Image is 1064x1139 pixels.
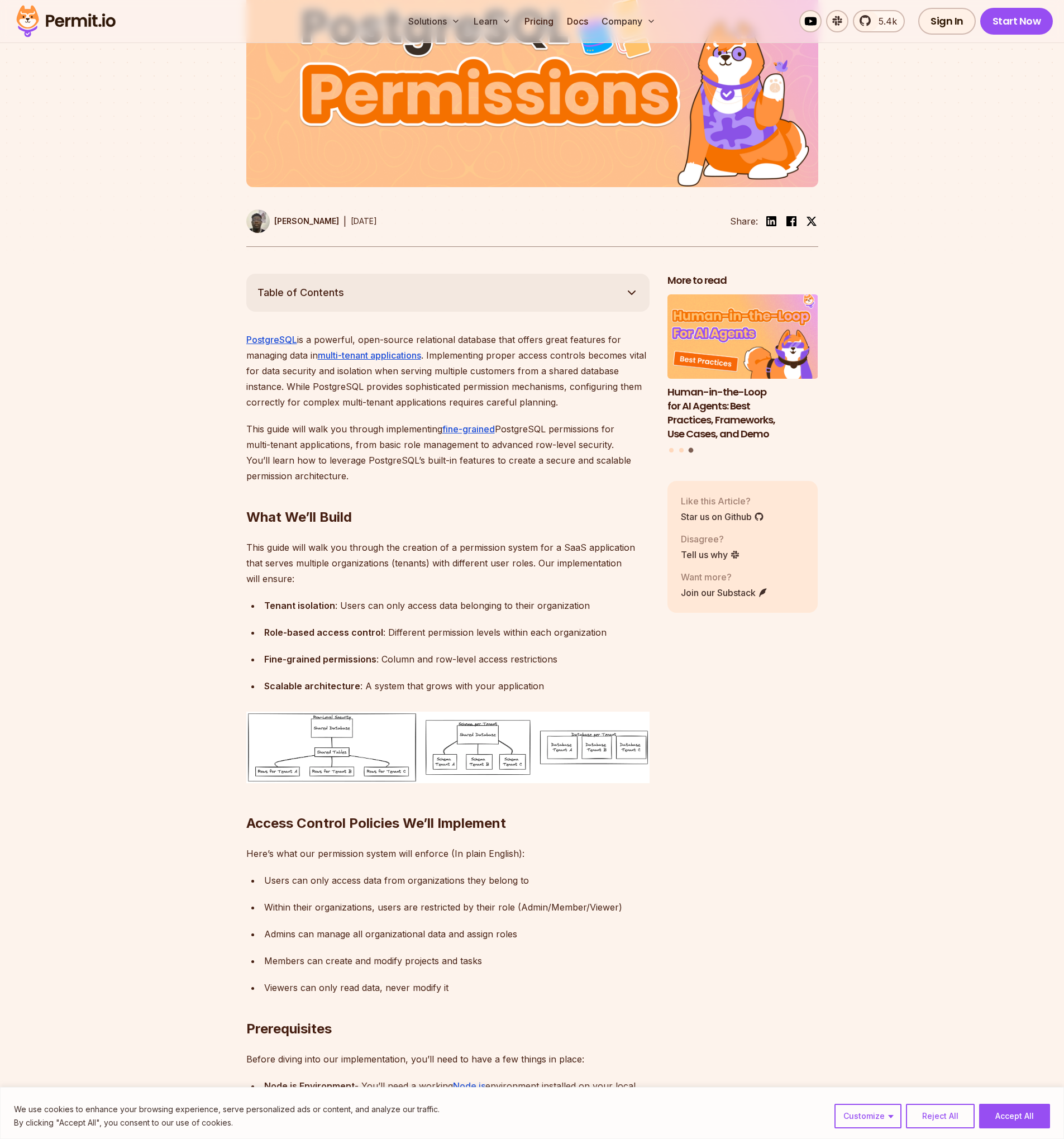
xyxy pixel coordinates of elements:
[806,216,817,227] img: twitter
[681,586,768,599] a: Join our Substack
[264,980,650,995] div: Viewers can only read data, never modify it
[246,332,650,410] p: is a powerful, open-source relational database that offers great features for managing data in . ...
[264,598,650,613] div: : Users can only access data belonging to their organization
[442,423,495,435] a: fine-grained
[264,873,650,888] div: Users can only access data from organizations they belong to
[246,274,650,312] button: Table of Contents
[246,209,339,233] a: [PERSON_NAME]
[834,1104,901,1128] button: Customize
[520,10,558,32] a: Pricing
[667,294,818,441] li: 3 of 3
[918,8,976,35] a: Sign In
[246,334,297,345] a: PostgreSQL
[681,510,764,523] a: Star us on Github
[246,712,650,783] img: image.png
[246,464,650,526] h2: What We’ll Build
[979,1104,1050,1128] button: Accept All
[679,448,684,452] button: Go to slide 2
[264,680,360,692] strong: Scalable architecture
[264,899,650,915] div: Within their organizations, users are restricted by their role (Admin/Member/Viewer)
[11,2,121,40] img: Permit logo
[667,294,818,455] div: Posts
[257,285,344,301] span: Table of Contents
[667,294,818,379] img: Human-in-the-Loop for AI Agents: Best Practices, Frameworks, Use Cases, and Demo
[453,1080,485,1092] a: Node.js
[264,627,383,638] strong: Role-based access control
[681,532,740,546] p: Disagree?
[343,215,346,228] div: |
[264,678,650,694] div: : A system that grows with your application
[681,570,768,584] p: Want more?
[785,215,798,228] img: facebook
[246,770,650,832] h2: Access Control Policies We’ll Implement
[264,600,335,611] strong: Tenant isolation
[667,294,818,441] a: Human-in-the-Loop for AI Agents: Best Practices, Frameworks, Use Cases, and DemoHuman-in-the-Loop...
[681,494,764,508] p: Like this Article?
[667,274,818,288] h2: More to read
[689,448,694,453] button: Go to slide 3
[980,8,1053,35] a: Start Now
[264,651,650,667] div: : Column and row-level access restrictions
[562,10,593,32] a: Docs
[730,215,758,228] li: Share:
[318,350,421,361] a: multi-tenant applications
[264,926,650,942] div: Admins can manage all organizational data and assign roles
[264,953,650,969] div: Members can create and modify projects and tasks
[246,421,650,484] p: This guide will walk you through implementing PostgreSQL permissions for multi-tenant application...
[351,216,377,226] time: [DATE]
[597,10,660,32] button: Company
[469,10,516,32] button: Learn
[246,846,650,861] p: Here’s what our permission system will enforce (In plain English):
[681,548,740,561] a: Tell us why
[872,15,897,28] span: 5.4k
[246,975,650,1038] h2: Prerequisites
[14,1103,440,1116] p: We use cookies to enhance your browsing experience, serve personalized ads or content, and analyz...
[765,215,778,228] img: linkedin
[274,216,339,227] p: [PERSON_NAME]
[906,1104,975,1128] button: Reject All
[246,209,270,233] img: Uma Victor
[404,10,465,32] button: Solutions
[853,10,905,32] a: 5.4k
[669,448,674,452] button: Go to slide 1
[264,625,650,640] div: : Different permission levels within each organization
[246,1051,650,1067] p: Before diving into our implementation, you’ll need to have a few things in place:
[264,1080,355,1092] strong: Node.js Environment
[14,1116,440,1130] p: By clicking "Accept All", you consent to our use of cookies.
[264,654,376,665] strong: Fine-grained permissions
[246,540,650,587] p: This guide will walk you through the creation of a permission system for a SaaS application that ...
[264,1078,650,1109] div: - You’ll need a working environment installed on your local machine.
[667,385,818,441] h3: Human-in-the-Loop for AI Agents: Best Practices, Frameworks, Use Cases, and Demo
